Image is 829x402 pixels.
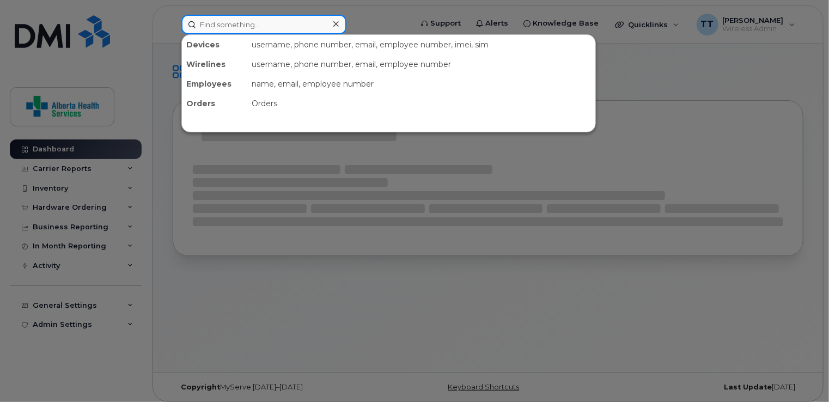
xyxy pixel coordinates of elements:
[182,74,247,94] div: Employees
[247,54,595,74] div: username, phone number, email, employee number
[247,74,595,94] div: name, email, employee number
[182,54,247,74] div: Wirelines
[247,94,595,113] div: Orders
[247,35,595,54] div: username, phone number, email, employee number, imei, sim
[182,35,247,54] div: Devices
[182,94,247,113] div: Orders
